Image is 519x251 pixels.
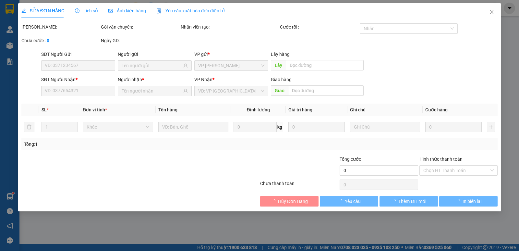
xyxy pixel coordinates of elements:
input: VD: Bàn, Ghế [158,122,228,132]
span: loading [391,199,398,203]
span: Định lượng [247,107,270,112]
span: close [489,9,494,15]
span: Yêu cầu xuất hóa đơn điện tử [156,8,225,13]
span: clock-circle [75,8,79,13]
div: Tổng: 1 [24,141,201,148]
button: Close [483,3,501,21]
div: Người nhận [118,76,192,83]
div: Ngày GD: [101,37,179,44]
span: SL [42,107,47,112]
span: Lấy hàng [271,52,290,57]
span: SỬA ĐƠN HÀNG [21,8,65,13]
input: Dọc đường [288,85,364,96]
div: Chưa thanh toán [259,180,339,191]
span: Giao [271,85,288,96]
span: kg [277,122,283,132]
input: Ghi Chú [350,122,420,132]
div: SĐT Người Nhận [41,76,115,83]
input: Tên người nhận [122,87,182,94]
span: Khác [87,122,149,132]
div: Chưa cước : [21,37,100,44]
input: 0 [288,122,345,132]
span: In biên lai [463,198,481,205]
input: 0 [425,122,482,132]
span: user [183,89,188,93]
span: Yêu cầu [345,198,361,205]
span: Cước hàng [425,107,448,112]
span: Tổng cước [340,157,361,162]
div: Cước rồi : [280,23,358,31]
span: Giao hàng [271,77,292,82]
span: picture [108,8,113,13]
span: Lấy [271,60,286,70]
div: Gói vận chuyển: [101,23,179,31]
img: icon [156,8,162,14]
span: Lịch sử [75,8,98,13]
th: Ghi chú [347,104,423,116]
span: Ảnh kiện hàng [108,8,146,13]
button: delete [24,122,34,132]
b: 0 [47,38,49,43]
div: Nhân viên tạo: [181,23,279,31]
span: loading [455,199,463,203]
span: Hủy Đơn Hàng [278,198,308,205]
button: In biên lai [439,196,498,207]
button: Yêu cầu [320,196,378,207]
label: Hình thức thanh toán [419,157,463,162]
button: Thêm ĐH mới [380,196,438,207]
button: Hủy Đơn Hàng [260,196,319,207]
span: Giá trị hàng [288,107,312,112]
span: Thêm ĐH mới [398,198,426,205]
span: loading [338,199,345,203]
span: user [183,63,188,68]
span: VP Nhận [194,77,212,82]
span: loading [271,199,278,203]
span: edit [21,8,26,13]
input: Tên người gửi [122,62,182,69]
span: VP MỘC CHÂU [198,61,264,70]
div: [PERSON_NAME]: [21,23,100,31]
input: Dọc đường [286,60,364,70]
button: plus [487,122,495,132]
div: SĐT Người Gửi [41,51,115,58]
span: Đơn vị tính [83,107,107,112]
div: VP gửi [194,51,268,58]
div: Người gửi [118,51,192,58]
span: Tên hàng [158,107,177,112]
